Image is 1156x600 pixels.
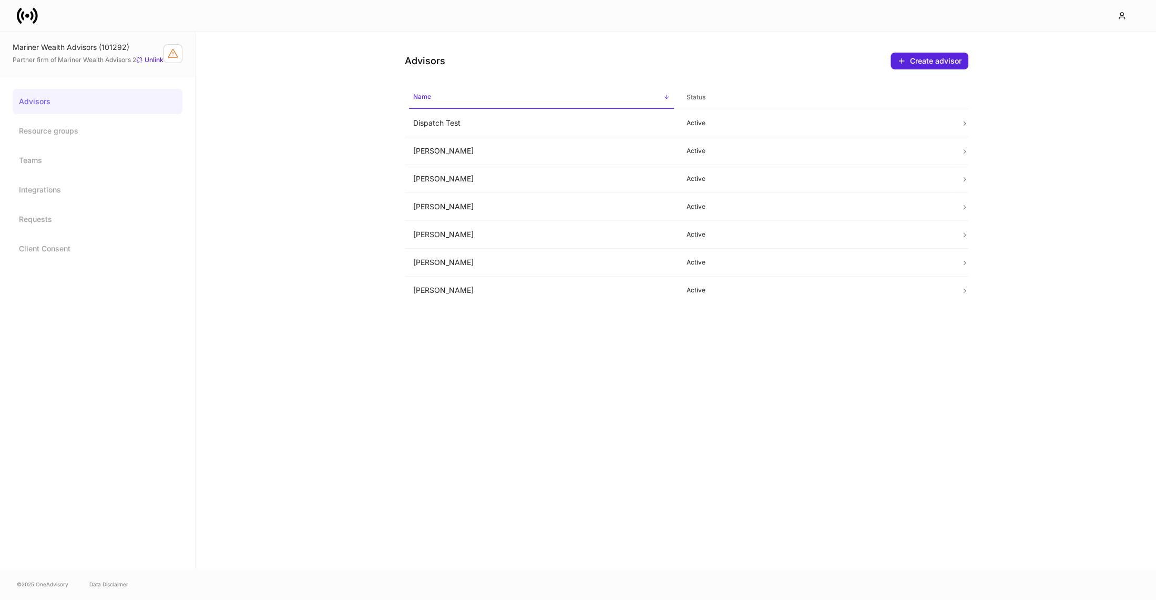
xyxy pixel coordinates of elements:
a: Advisors [13,89,182,114]
a: Teams [13,148,182,173]
td: [PERSON_NAME] [405,193,679,221]
span: Status [682,87,948,108]
p: Active [687,202,944,211]
a: Data Disclaimer [89,580,128,588]
p: Active [687,175,944,183]
div: Mariner Wealth Advisors (101292) [13,42,163,53]
span: Partner firm of [13,56,136,64]
a: Resource groups [13,118,182,144]
p: Active [687,286,944,294]
a: Mariner Wealth Advisors 2 [58,56,136,64]
h4: Advisors [405,55,445,67]
h6: Name [413,91,431,101]
td: [PERSON_NAME] [405,249,679,277]
button: Firm configuration warnings [163,44,182,63]
td: [PERSON_NAME] [405,221,679,249]
span: Name [409,86,674,109]
div: Create advisor [910,56,961,66]
p: Active [687,230,944,239]
a: Requests [13,207,182,232]
span: © 2025 OneAdvisory [17,580,68,588]
a: Integrations [13,177,182,202]
p: Active [687,258,944,267]
button: Create advisor [891,53,968,69]
p: Active [687,147,944,155]
button: Unlink [136,55,163,65]
td: [PERSON_NAME] [405,165,679,193]
a: Client Consent [13,236,182,261]
td: [PERSON_NAME] [405,137,679,165]
p: Active [687,119,944,127]
td: Dispatch Test [405,109,679,137]
h6: Status [687,92,705,102]
td: [PERSON_NAME] [405,277,679,304]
